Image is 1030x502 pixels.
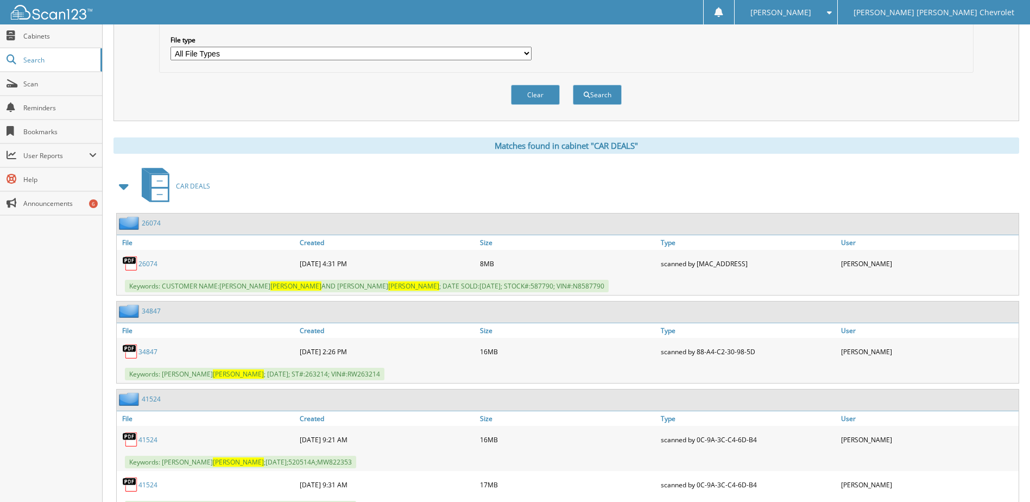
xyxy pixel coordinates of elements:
a: 41524 [142,394,161,404]
div: scanned by 0C-9A-3C-C4-6D-B4 [658,429,838,450]
button: Search [573,85,622,105]
div: 17MB [477,474,658,495]
a: Created [297,235,477,250]
a: Size [477,235,658,250]
img: folder2.png [119,304,142,318]
img: PDF.png [122,431,138,448]
a: Created [297,323,477,338]
span: [PERSON_NAME] [PERSON_NAME] Chevrolet [854,9,1014,16]
a: File [117,411,297,426]
a: 41524 [138,480,157,490]
a: User [838,323,1019,338]
span: Search [23,55,95,65]
a: 26074 [138,259,157,268]
span: [PERSON_NAME] [750,9,811,16]
span: Keywords: [PERSON_NAME] ;[DATE];520514A;MW822353 [125,456,356,468]
img: PDF.png [122,343,138,360]
span: Keywords: CUSTOMER NAME:[PERSON_NAME] AND [PERSON_NAME] ; DATE SOLD:[DATE]; STOCK#:587790; VIN#:N... [125,280,609,292]
a: Type [658,235,838,250]
img: PDF.png [122,255,138,272]
a: Size [477,323,658,338]
a: User [838,411,1019,426]
div: [PERSON_NAME] [838,253,1019,274]
img: folder2.png [119,216,142,230]
span: Cabinets [23,32,97,41]
a: File [117,235,297,250]
span: [PERSON_NAME] [213,457,264,467]
img: folder2.png [119,392,142,406]
div: [PERSON_NAME] [838,341,1019,362]
img: PDF.png [122,476,138,493]
div: scanned by [MAC_ADDRESS] [658,253,838,274]
span: [PERSON_NAME] [270,281,321,291]
button: Clear [511,85,560,105]
div: [PERSON_NAME] [838,429,1019,450]
div: [DATE] 9:21 AM [297,429,477,450]
a: Type [658,411,838,426]
a: File [117,323,297,338]
a: 26074 [142,218,161,228]
span: Announcements [23,199,97,208]
div: scanned by 88-A4-C2-30-98-5D [658,341,838,362]
div: 8MB [477,253,658,274]
a: Size [477,411,658,426]
a: 41524 [138,435,157,444]
a: Type [658,323,838,338]
a: User [838,235,1019,250]
a: CAR DEALS [135,165,210,208]
div: [DATE] 2:26 PM [297,341,477,362]
span: Bookmarks [23,127,97,136]
a: Created [297,411,477,426]
span: Scan [23,79,97,89]
img: scan123-logo-white.svg [11,5,92,20]
span: [PERSON_NAME] [388,281,439,291]
span: CAR DEALS [176,181,210,191]
div: [DATE] 4:31 PM [297,253,477,274]
span: Help [23,175,97,184]
div: scanned by 0C-9A-3C-C4-6D-B4 [658,474,838,495]
span: User Reports [23,151,89,160]
a: 34847 [138,347,157,356]
a: 34847 [142,306,161,316]
label: File type [170,35,532,45]
div: 16MB [477,429,658,450]
div: [PERSON_NAME] [838,474,1019,495]
div: [DATE] 9:31 AM [297,474,477,495]
span: [PERSON_NAME] [213,369,264,379]
div: 6 [89,199,98,208]
div: 16MB [477,341,658,362]
span: Keywords: [PERSON_NAME] ; [DATE]; ST#:263214; VIN#:RW263214 [125,368,384,380]
div: Matches found in cabinet "CAR DEALS" [113,137,1019,154]
span: Reminders [23,103,97,112]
